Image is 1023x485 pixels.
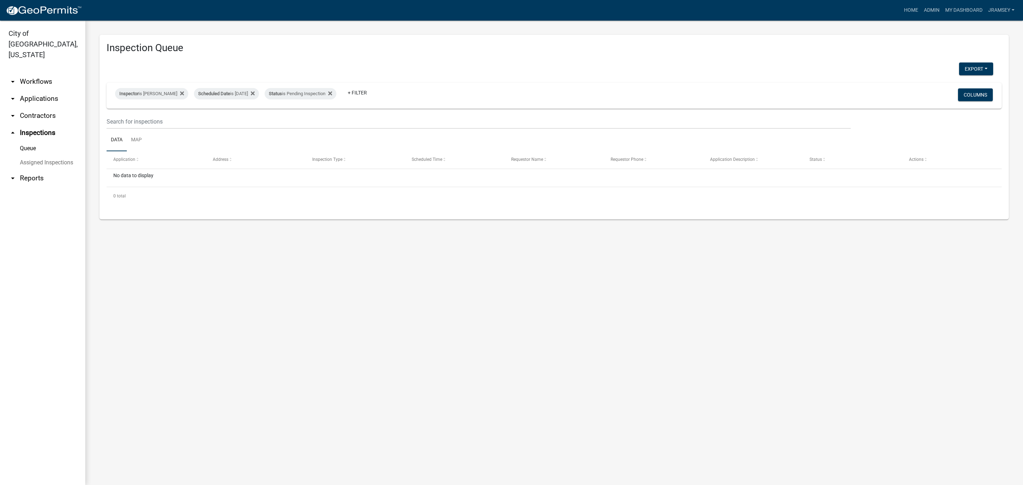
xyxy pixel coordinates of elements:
[198,91,230,96] span: Scheduled Date
[412,157,442,162] span: Scheduled Time
[703,151,803,168] datatable-header-cell: Application Description
[312,157,342,162] span: Inspection Type
[985,4,1017,17] a: jramsey
[902,151,1002,168] datatable-header-cell: Actions
[107,42,1002,54] h3: Inspection Queue
[107,169,1002,187] div: No data to display
[710,157,755,162] span: Application Description
[921,4,942,17] a: Admin
[305,151,405,168] datatable-header-cell: Inspection Type
[901,4,921,17] a: Home
[9,111,17,120] i: arrow_drop_down
[9,77,17,86] i: arrow_drop_down
[611,157,643,162] span: Requestor Phone
[9,129,17,137] i: arrow_drop_up
[959,62,993,75] button: Export
[107,151,206,168] datatable-header-cell: Application
[107,114,851,129] input: Search for inspections
[604,151,703,168] datatable-header-cell: Requestor Phone
[958,88,993,101] button: Columns
[107,129,127,152] a: Data
[504,151,604,168] datatable-header-cell: Requestor Name
[107,187,1002,205] div: 0 total
[942,4,985,17] a: My Dashboard
[213,157,228,162] span: Address
[9,94,17,103] i: arrow_drop_down
[803,151,902,168] datatable-header-cell: Status
[269,91,282,96] span: Status
[9,174,17,182] i: arrow_drop_down
[405,151,504,168] datatable-header-cell: Scheduled Time
[342,86,373,99] a: + Filter
[113,157,135,162] span: Application
[511,157,543,162] span: Requestor Name
[206,151,305,168] datatable-header-cell: Address
[127,129,146,152] a: Map
[194,88,259,99] div: is [DATE]
[119,91,139,96] span: Inspector
[265,88,336,99] div: is Pending Inspection
[810,157,822,162] span: Status
[909,157,924,162] span: Actions
[115,88,188,99] div: is [PERSON_NAME]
